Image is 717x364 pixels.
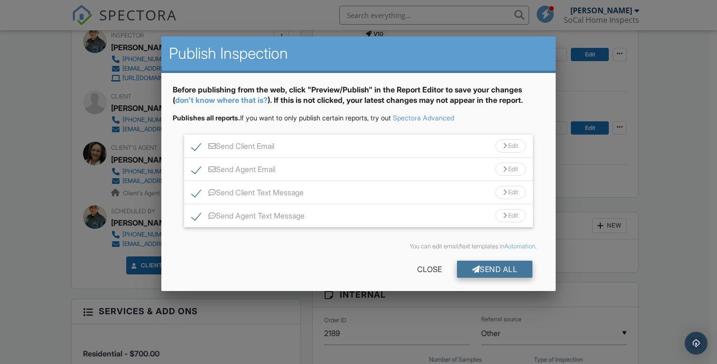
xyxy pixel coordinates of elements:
[180,243,537,250] div: You can edit email/text templates in .
[173,114,391,122] span: If you want to only publish certain reports, try out
[169,44,548,63] h2: Publish Inspection
[192,165,275,177] label: Send Agent Email
[192,188,304,200] label: Send Client Text Message
[173,114,240,122] strong: Publishes all reports.
[504,243,535,250] a: Automation
[173,84,544,113] div: Before publishing from the web, click "Preview/Publish" in the Report Editor to save your changes...
[402,261,457,278] div: Close
[495,186,526,199] div: Edit
[457,261,533,278] div: Send All
[175,95,268,105] a: don't know where that is?
[495,209,526,222] div: Edit
[192,211,305,223] label: Send Agent Text Message
[393,114,454,122] a: Spectora Advanced
[495,163,526,176] div: Edit
[685,332,708,355] div: Open Intercom Messenger
[192,142,274,154] label: Send Client Email
[495,139,526,153] div: Edit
